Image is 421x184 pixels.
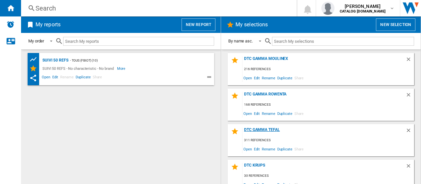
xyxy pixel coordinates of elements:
[242,56,406,65] div: DTC GAMMA MOULINEX
[117,65,127,72] span: More
[242,109,253,118] span: Open
[41,65,117,72] div: SUIVI 50 REFS - No characteristic - No brand
[29,74,37,82] ng-md-icon: This report has been shared with you
[182,18,215,31] button: New report
[242,73,253,82] span: Open
[276,145,293,153] span: Duplicate
[68,56,201,65] div: - TOUS (fbiot) (10)
[242,172,414,180] div: 30 references
[242,65,414,73] div: 216 references
[29,55,41,64] div: Product prices grid
[253,73,261,82] span: Edit
[261,73,276,82] span: Rename
[75,74,92,82] span: Duplicate
[63,37,214,46] input: Search My reports
[242,101,414,109] div: 168 references
[92,74,103,82] span: Share
[36,4,280,13] div: Search
[228,39,253,43] div: By name asc.
[29,65,41,72] div: My Selections
[272,37,414,46] input: Search My selections
[51,74,60,82] span: Edit
[293,73,305,82] span: Share
[340,9,385,13] b: CATALOG [DOMAIN_NAME]
[340,3,385,10] span: [PERSON_NAME]
[406,56,414,65] div: Delete
[276,109,293,118] span: Duplicate
[406,163,414,172] div: Delete
[253,145,261,153] span: Edit
[406,127,414,136] div: Delete
[41,56,68,65] div: SUIVI 50 REFS
[253,109,261,118] span: Edit
[261,109,276,118] span: Rename
[59,74,74,82] span: Rename
[242,163,406,172] div: DTC KRUPS
[376,18,415,31] button: New selection
[7,20,14,28] img: alerts-logo.svg
[28,39,44,43] div: My order
[242,136,414,145] div: 311 references
[242,92,406,101] div: DTC Gamma Rowenta
[406,92,414,101] div: Delete
[321,2,334,15] img: profile.jpg
[276,73,293,82] span: Duplicate
[242,145,253,153] span: Open
[41,74,51,82] span: Open
[293,145,305,153] span: Share
[242,127,406,136] div: DTC GAMMA TEFAL
[261,145,276,153] span: Rename
[34,18,62,31] h2: My reports
[234,18,269,31] h2: My selections
[293,109,305,118] span: Share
